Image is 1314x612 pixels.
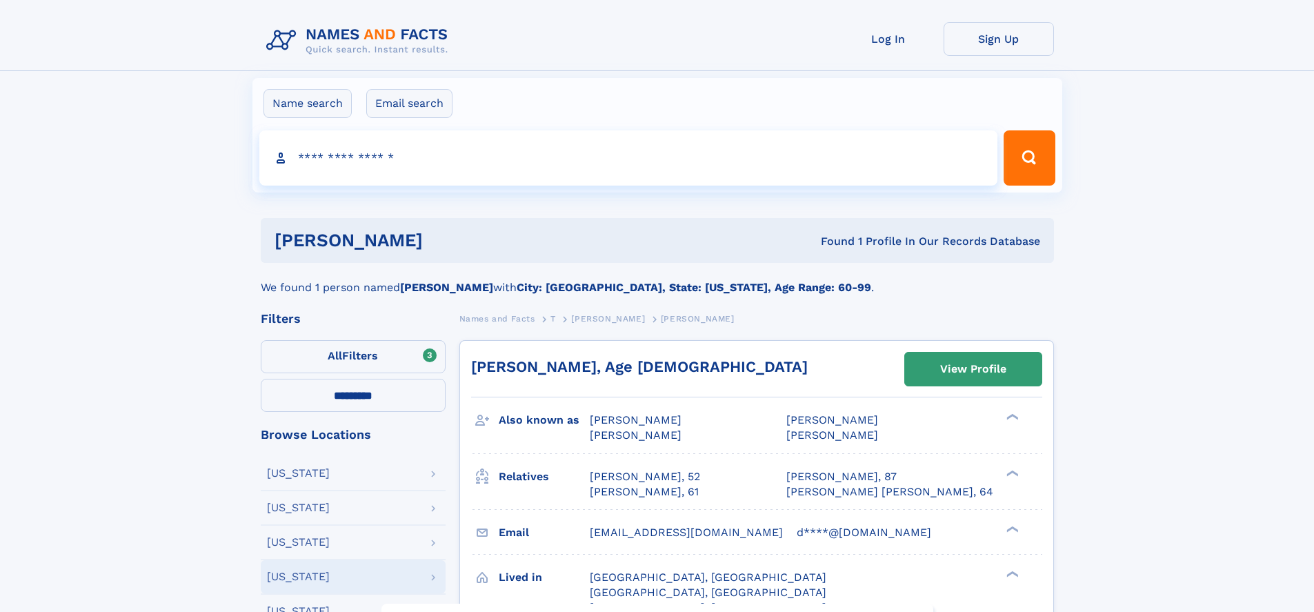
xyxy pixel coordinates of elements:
[275,232,622,249] h1: [PERSON_NAME]
[459,310,535,327] a: Names and Facts
[366,89,452,118] label: Email search
[1003,524,1019,533] div: ❯
[905,353,1042,386] a: View Profile
[267,571,330,582] div: [US_STATE]
[263,89,352,118] label: Name search
[267,537,330,548] div: [US_STATE]
[786,413,878,426] span: [PERSON_NAME]
[328,349,342,362] span: All
[550,310,556,327] a: T
[261,263,1054,296] div: We found 1 person named with .
[499,521,590,544] h3: Email
[550,314,556,324] span: T
[590,526,783,539] span: [EMAIL_ADDRESS][DOMAIN_NAME]
[261,22,459,59] img: Logo Names and Facts
[267,502,330,513] div: [US_STATE]
[590,428,681,442] span: [PERSON_NAME]
[786,469,897,484] a: [PERSON_NAME], 87
[590,586,826,599] span: [GEOGRAPHIC_DATA], [GEOGRAPHIC_DATA]
[499,408,590,432] h3: Also known as
[786,484,993,500] a: [PERSON_NAME] [PERSON_NAME], 64
[261,428,446,441] div: Browse Locations
[590,571,826,584] span: [GEOGRAPHIC_DATA], [GEOGRAPHIC_DATA]
[661,314,735,324] span: [PERSON_NAME]
[259,130,998,186] input: search input
[1003,413,1019,422] div: ❯
[944,22,1054,56] a: Sign Up
[1003,468,1019,477] div: ❯
[261,313,446,325] div: Filters
[499,566,590,589] h3: Lived in
[571,314,645,324] span: [PERSON_NAME]
[833,22,944,56] a: Log In
[590,413,681,426] span: [PERSON_NAME]
[517,281,871,294] b: City: [GEOGRAPHIC_DATA], State: [US_STATE], Age Range: 60-99
[571,310,645,327] a: [PERSON_NAME]
[590,484,699,500] a: [PERSON_NAME], 61
[267,468,330,479] div: [US_STATE]
[940,353,1006,385] div: View Profile
[261,340,446,373] label: Filters
[1003,569,1019,578] div: ❯
[590,469,700,484] a: [PERSON_NAME], 52
[499,465,590,488] h3: Relatives
[1004,130,1055,186] button: Search Button
[400,281,493,294] b: [PERSON_NAME]
[471,358,808,375] a: [PERSON_NAME], Age [DEMOGRAPHIC_DATA]
[786,428,878,442] span: [PERSON_NAME]
[621,234,1040,249] div: Found 1 Profile In Our Records Database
